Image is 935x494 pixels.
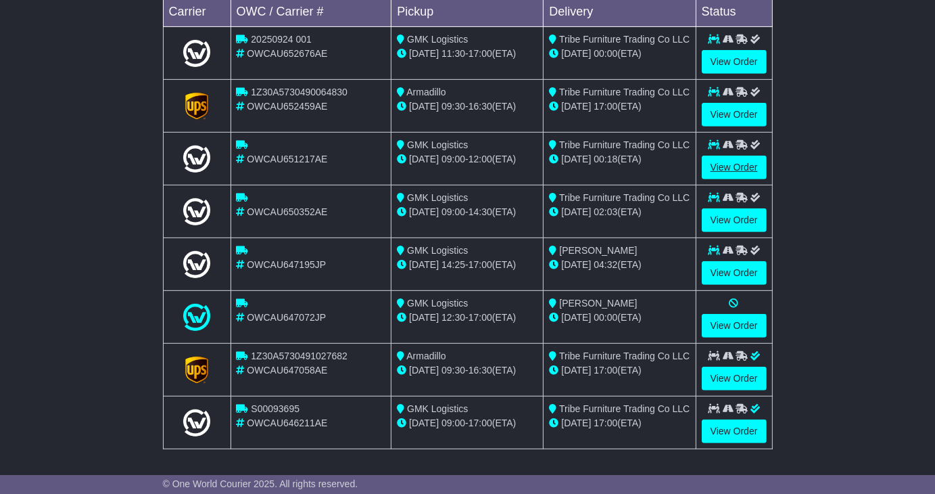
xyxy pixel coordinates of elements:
[559,139,690,150] span: Tribe Furniture Trading Co LLC
[409,312,439,323] span: [DATE]
[594,101,617,112] span: 17:00
[183,145,210,173] img: Light
[441,312,465,323] span: 12:30
[247,101,327,112] span: OWCAU652459AE
[441,154,465,164] span: 09:00
[594,418,617,428] span: 17:00
[251,351,347,361] span: 1Z30A5730491027682
[397,311,537,325] div: - (ETA)
[407,34,468,45] span: GMK Logistics
[561,418,591,428] span: [DATE]
[183,251,210,278] img: Light
[409,206,439,217] span: [DATE]
[549,47,690,61] div: (ETA)
[549,416,690,430] div: (ETA)
[441,418,465,428] span: 09:00
[559,245,637,256] span: [PERSON_NAME]
[441,259,465,270] span: 14:25
[561,154,591,164] span: [DATE]
[702,103,767,127] a: View Order
[409,154,439,164] span: [DATE]
[702,208,767,232] a: View Order
[185,93,208,120] img: GetCarrierServiceLogo
[397,152,537,166] div: - (ETA)
[559,87,690,97] span: Tribe Furniture Trading Co LLC
[163,478,358,489] span: © One World Courier 2025. All rights reserved.
[702,261,767,285] a: View Order
[247,365,327,376] span: OWCAU647058AE
[469,48,492,59] span: 17:00
[469,259,492,270] span: 17:00
[407,298,468,309] span: GMK Logistics
[407,139,468,150] span: GMK Logistics
[469,418,492,428] span: 17:00
[441,48,465,59] span: 11:30
[441,365,465,376] span: 09:30
[469,312,492,323] span: 17:00
[406,87,446,97] span: Armadillo
[183,40,210,67] img: Light
[594,206,617,217] span: 02:03
[397,99,537,114] div: - (ETA)
[407,245,468,256] span: GMK Logistics
[549,99,690,114] div: (ETA)
[409,259,439,270] span: [DATE]
[409,365,439,376] span: [DATE]
[247,48,327,59] span: OWCAU652676AE
[561,259,591,270] span: [DATE]
[549,152,690,166] div: (ETA)
[409,101,439,112] span: [DATE]
[594,312,617,323] span: 00:00
[185,357,208,384] img: GetCarrierServiceLogo
[561,48,591,59] span: [DATE]
[549,311,690,325] div: (ETA)
[559,192,690,203] span: Tribe Furniture Trading Co LLC
[183,409,210,436] img: Light
[183,198,210,225] img: Light
[407,403,468,414] span: GMK Logistics
[397,47,537,61] div: - (ETA)
[247,312,326,323] span: OWCAU647072JP
[549,205,690,219] div: (ETA)
[469,206,492,217] span: 14:30
[594,154,617,164] span: 00:18
[559,351,690,361] span: Tribe Furniture Trading Co LLC
[409,418,439,428] span: [DATE]
[251,87,347,97] span: 1Z30A5730490064830
[247,418,327,428] span: OWCAU646211AE
[406,351,446,361] span: Armadillo
[561,312,591,323] span: [DATE]
[251,34,312,45] span: 20250924 001
[559,34,690,45] span: Tribe Furniture Trading Co LLC
[183,304,210,331] img: One_World_Courier.png
[594,259,617,270] span: 04:32
[561,101,591,112] span: [DATE]
[247,259,326,270] span: OWCAU647195JP
[469,154,492,164] span: 12:00
[407,192,468,203] span: GMK Logistics
[549,258,690,272] div: (ETA)
[559,298,637,309] span: [PERSON_NAME]
[549,363,690,378] div: (ETA)
[702,367,767,390] a: View Order
[397,258,537,272] div: - (ETA)
[409,48,439,59] span: [DATE]
[559,403,690,414] span: Tribe Furniture Trading Co LLC
[702,314,767,338] a: View Order
[441,206,465,217] span: 09:00
[561,365,591,376] span: [DATE]
[247,154,327,164] span: OWCAU651217AE
[702,156,767,179] a: View Order
[702,420,767,443] a: View Order
[247,206,327,217] span: OWCAU650352AE
[397,205,537,219] div: - (ETA)
[594,48,617,59] span: 00:00
[594,365,617,376] span: 17:00
[397,416,537,430] div: - (ETA)
[469,365,492,376] span: 16:30
[702,50,767,74] a: View Order
[441,101,465,112] span: 09:30
[561,206,591,217] span: [DATE]
[397,363,537,378] div: - (ETA)
[251,403,299,414] span: S00093695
